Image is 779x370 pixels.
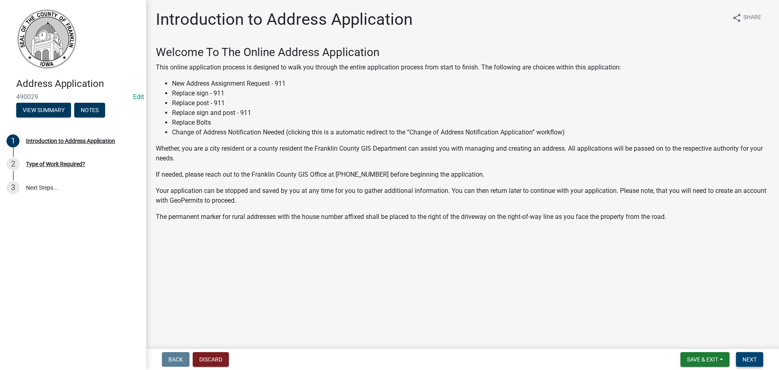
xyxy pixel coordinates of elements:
div: Type of Work Required? [26,161,85,167]
h1: Introduction to Address Application [156,10,413,29]
wm-modal-confirm: Notes [74,107,105,114]
p: If needed, please reach out to the Franklin County GIS Office at [PHONE_NUMBER] before beginning ... [156,170,769,180]
div: Introduction to Address Application [26,138,115,144]
button: shareShare [725,10,768,26]
button: Next [736,352,763,367]
wm-modal-confirm: Edit Application Number [133,93,144,101]
button: Notes [74,103,105,117]
p: Whether, you are a city resident or a county resident the Franklin County GIS Department can assi... [156,144,769,163]
wm-modal-confirm: Summary [16,107,71,114]
span: Save & Exit [687,356,718,363]
li: Change of Address Notification Needed (clicking this is a automatic redirect to the “Change of Ad... [172,128,769,137]
div: 2 [6,158,19,171]
h3: Welcome To The Online Address Application [156,45,769,59]
span: 490029 [16,93,130,101]
p: Your application can be stopped and saved by you at any time for you to gather additional informa... [156,186,769,206]
button: Discard [193,352,229,367]
h4: Address Application [16,78,140,90]
div: 1 [6,134,19,147]
button: Save & Exit [680,352,730,367]
span: Next [742,356,757,363]
span: Share [743,13,761,23]
button: Back [162,352,189,367]
p: The permanent marker for rural addresses with the house number affixed shall be placed to the rig... [156,212,769,222]
a: Edit [133,93,144,101]
li: New Address Assignment Request - 911 [172,79,769,89]
li: Replace sign - 911 [172,89,769,98]
li: Replace sign and post - 911 [172,108,769,118]
i: share [732,13,742,23]
div: 3 [6,181,19,194]
li: Replace Bolts [172,118,769,128]
button: View Summary [16,103,71,117]
p: This online application process is designed to walk you through the entire application process fr... [156,63,769,72]
li: Replace post - 911 [172,98,769,108]
span: Back [168,356,183,363]
img: Franklin County, Iowa [16,9,77,69]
